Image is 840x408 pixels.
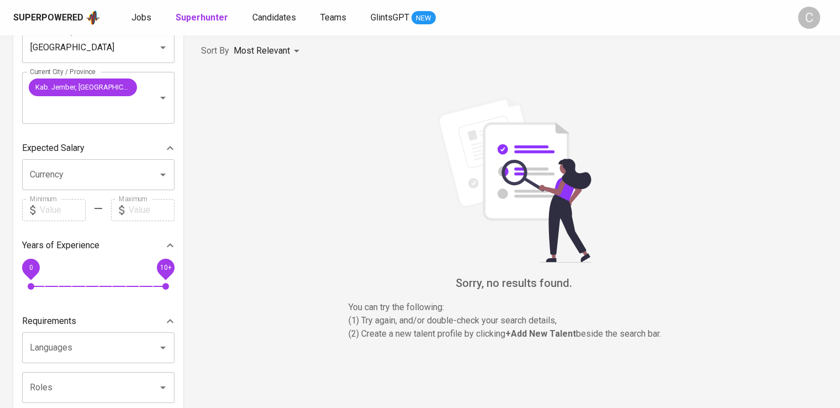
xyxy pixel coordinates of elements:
div: Expected Salary [22,137,175,159]
span: 10+ [160,263,171,271]
img: app logo [86,9,101,26]
h6: Sorry, no results found. [201,274,827,292]
button: Open [155,340,171,355]
a: Teams [320,11,348,25]
span: Kab. Jember, [GEOGRAPHIC_DATA] [29,82,137,92]
p: Requirements [22,315,76,328]
button: Open [155,90,171,106]
div: Superpowered [13,12,83,24]
div: Kab. Jember, [GEOGRAPHIC_DATA] [29,79,137,96]
a: Superpoweredapp logo [13,9,101,26]
div: Requirements [22,310,175,332]
span: Candidates [252,12,296,23]
button: Open [155,380,171,395]
input: Value [40,199,86,221]
b: + Add New Talent [505,328,576,339]
span: Jobs [131,12,151,23]
div: C [798,7,820,29]
a: Superhunter [176,11,230,25]
div: Years of Experience [22,234,175,257]
p: Expected Salary [22,142,84,155]
a: GlintsGPT NEW [371,11,436,25]
p: (1) Try again, and/or double-check your search details, [348,314,680,327]
span: 0 [29,263,33,271]
button: Open [155,40,171,55]
b: Superhunter [176,12,228,23]
p: You can try the following : [348,301,680,314]
p: Sort By [201,44,229,57]
input: Value [129,199,175,221]
span: NEW [411,13,436,24]
p: Years of Experience [22,239,99,252]
span: Teams [320,12,346,23]
button: Open [155,167,171,182]
img: file_searching.svg [431,97,597,263]
p: Most Relevant [234,44,290,57]
div: Most Relevant [234,41,303,61]
a: Jobs [131,11,154,25]
span: GlintsGPT [371,12,409,23]
a: Candidates [252,11,298,25]
p: (2) Create a new talent profile by clicking beside the search bar. [348,327,680,341]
